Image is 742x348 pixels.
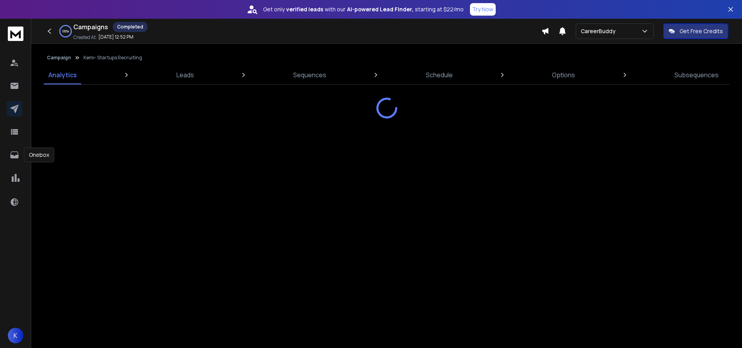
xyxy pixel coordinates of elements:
[8,328,23,343] button: K
[98,34,133,40] p: [DATE] 12:52 PM
[48,70,77,80] p: Analytics
[472,5,493,13] p: Try Now
[24,147,54,162] div: Onebox
[680,27,723,35] p: Get Free Credits
[73,34,97,41] p: Created At:
[547,66,580,84] a: Options
[552,70,575,80] p: Options
[347,5,413,13] strong: AI-powered Lead Finder,
[176,70,194,80] p: Leads
[288,66,331,84] a: Sequences
[8,27,23,41] img: logo
[470,3,496,16] button: Try Now
[663,23,728,39] button: Get Free Credits
[84,55,142,61] p: Kemi- Startups Recruiting
[172,66,199,84] a: Leads
[670,66,723,84] a: Subsequences
[47,55,71,61] button: Campaign
[113,22,148,32] div: Completed
[44,66,82,84] a: Analytics
[293,70,326,80] p: Sequences
[62,29,69,34] p: 100 %
[73,22,108,32] h1: Campaigns
[426,70,453,80] p: Schedule
[581,27,619,35] p: CareerBuddy
[421,66,457,84] a: Schedule
[263,5,464,13] p: Get only with our starting at $22/mo
[286,5,323,13] strong: verified leads
[674,70,719,80] p: Subsequences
